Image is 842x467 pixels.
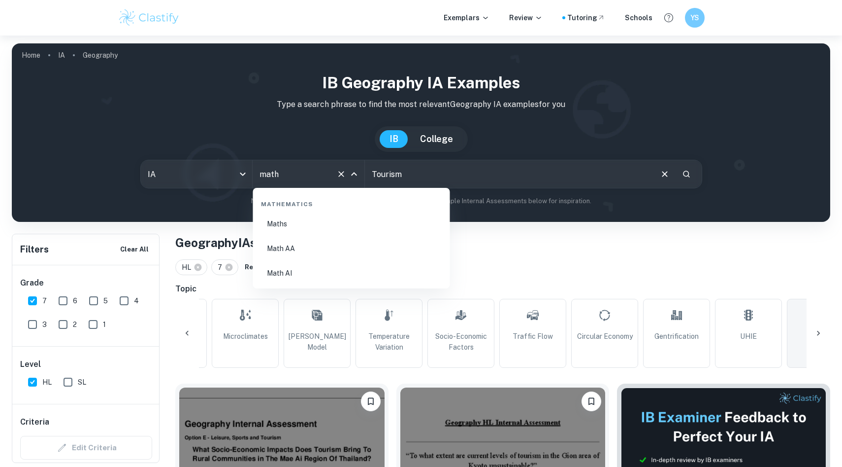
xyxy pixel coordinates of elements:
[22,48,40,62] a: Home
[257,213,446,235] li: Maths
[73,295,77,306] span: 6
[42,295,47,306] span: 7
[73,319,77,330] span: 2
[175,259,207,275] div: HL
[20,416,49,428] h6: Criteria
[242,260,277,275] button: Reset All
[334,167,348,181] button: Clear
[360,331,418,353] span: Temperature Variation
[20,196,822,206] p: Not sure what to search for? You can always look through our example Internal Assessments below f...
[175,234,830,251] h1: Geography IAs related to:
[257,237,446,260] li: Math AA
[582,392,601,411] button: Bookmark
[513,331,553,342] span: Traffic Flow
[444,12,489,23] p: Exemplars
[567,12,605,23] a: Tutoring
[432,331,490,353] span: Socio-Economic Factors
[103,319,106,330] span: 1
[288,331,346,353] span: [PERSON_NAME] Model
[509,12,543,23] p: Review
[20,243,49,256] h6: Filters
[103,295,108,306] span: 5
[211,259,238,275] div: 7
[12,43,830,222] img: profile cover
[655,165,674,183] button: Clear
[58,48,65,62] a: IA
[347,167,361,181] button: Close
[218,262,227,273] span: 7
[223,331,268,342] span: Microclimates
[42,319,47,330] span: 3
[20,436,152,460] div: Criteria filters are unavailable when searching by topic
[20,99,822,110] p: Type a search phrase to find the most relevant Geography IA examples for you
[685,8,705,28] button: YS
[577,331,633,342] span: Circular Economy
[175,283,830,295] h6: Topic
[660,9,677,26] button: Help and Feedback
[20,277,152,289] h6: Grade
[42,377,52,388] span: HL
[78,377,86,388] span: SL
[257,192,446,213] div: Mathematics
[361,392,381,411] button: Bookmark
[380,130,408,148] button: IB
[118,242,151,257] button: Clear All
[83,50,118,61] p: Geography
[689,12,701,23] h6: YS
[134,295,139,306] span: 4
[257,262,446,285] li: Math AI
[182,262,195,273] span: HL
[678,166,695,182] button: Search
[410,130,463,148] button: College
[625,12,652,23] a: Schools
[740,331,757,342] span: UHIE
[20,71,822,95] h1: IB Geography IA examples
[118,8,180,28] img: Clastify logo
[365,160,651,188] input: E.g. pattern of land use, landscapes, urban sprawl...
[654,331,699,342] span: Gentrification
[20,359,152,370] h6: Level
[141,160,253,188] div: IA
